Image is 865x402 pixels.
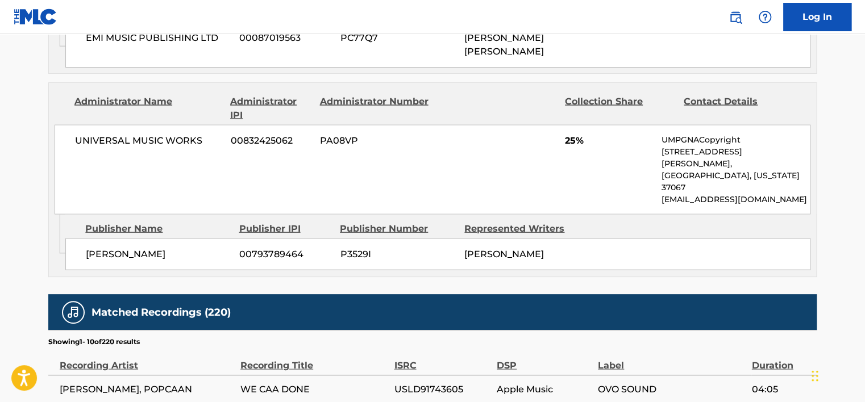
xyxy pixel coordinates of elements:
div: Contact Details [684,94,794,122]
span: PC77Q7 [340,31,456,45]
div: DSP [497,346,592,372]
a: Log In [783,3,851,31]
div: Publisher Number [340,221,456,235]
img: help [758,10,772,24]
div: চ্যাট উইজেট [808,347,865,402]
div: ISRC [394,346,491,372]
span: 25% [565,133,653,147]
div: Help [754,6,776,28]
div: Represented Writers [464,221,580,235]
span: 04:05 [751,382,811,396]
span: UNIVERSAL MUSIC WORKS [75,133,222,147]
div: Label [598,346,746,372]
div: টেনে আনুন [812,359,818,393]
div: Publisher Name [85,221,230,235]
iframe: Chat Widget [808,347,865,402]
div: Duration [751,346,811,372]
span: 00793789464 [239,247,331,261]
div: Administrator IPI [230,94,311,122]
img: search [729,10,742,24]
span: USLD91743605 [394,382,491,396]
span: [PERSON_NAME] [464,248,544,259]
span: 00832425062 [231,133,311,147]
a: Public Search [724,6,747,28]
p: Showing 1 - 10 of 220 results [48,336,140,346]
img: Matched Recordings [66,305,80,319]
span: [PERSON_NAME], POPCAAN [60,382,235,396]
p: UMPGNACopyright [662,133,810,145]
div: Recording Title [240,346,388,372]
span: OVO SOUND [598,382,746,396]
div: Publisher IPI [239,221,331,235]
span: [PERSON_NAME] [86,247,231,261]
div: Recording Artist [60,346,235,372]
div: Administrator Name [74,94,222,122]
span: P3529I [340,247,456,261]
img: MLC Logo [14,9,57,25]
div: Administrator Number [319,94,430,122]
p: [STREET_ADDRESS][PERSON_NAME], [662,145,810,169]
span: PA08VP [320,133,430,147]
span: Apple Music [497,382,592,396]
span: WE CAA DONE [240,382,388,396]
span: 00087019563 [239,31,331,45]
h5: Matched Recordings (220) [92,305,231,319]
div: Collection Share [565,94,675,122]
p: [EMAIL_ADDRESS][DOMAIN_NAME] [662,193,810,205]
span: EMI MUSIC PUBLISHING LTD [86,31,231,45]
p: [GEOGRAPHIC_DATA], [US_STATE] 37067 [662,169,810,193]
